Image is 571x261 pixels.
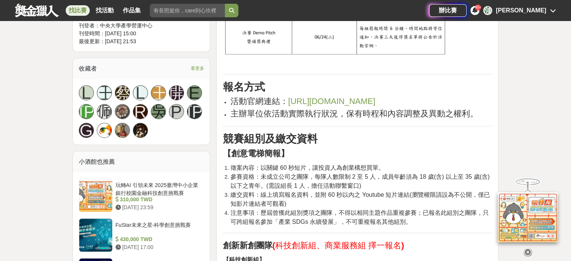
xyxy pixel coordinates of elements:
div: [DATE] 17:00 [116,243,201,251]
a: [PERSON_NAME] [187,104,202,119]
a: L [133,85,148,100]
a: 王 [151,85,166,100]
div: 最後更新： [DATE] 21:53 [79,38,204,45]
span: 徵案內容：以關鍵 60 秒短片，讓投資人為創業構想買單。 [230,164,384,171]
span: 主辦單位依活動實際執行狀況，保有時程和內容調整及異動之權利。 [230,109,478,118]
img: d2146d9a-e6f6-4337-9592-8cefde37ba6b.png [498,189,558,239]
div: 陳 [483,6,492,15]
strong: 報名方式 [223,81,265,93]
img: Avatar [115,104,130,119]
a: [PERSON_NAME] [79,104,94,119]
a: 蔡 [115,85,130,100]
a: 佩 [97,104,112,119]
span: 注意事項：歷屆曾獲此組別獎項之團隊，不得以相同主題作品重複參賽；已報名此組別之團隊，只可跨組報名參加「產業 SDGs 永續發展」，不可重複報名其他組別。 [230,210,488,225]
a: P [169,104,184,119]
img: Avatar [97,123,111,137]
div: 玩轉AI 引領未來 2025臺灣中小企業銀行校園金融科技創意挑戰賽 [116,181,201,196]
div: FuStar未來之星-科學創意挑戰賽 [116,221,201,235]
strong: ( [272,241,275,250]
span: 看更多 [190,64,204,72]
span: 參賽資格：未成立公司之團隊，每隊人數限制 2 至 5 人，成員年齡須為 18 歲(含) 以上至 35 歲(含)以下之青年。(需設組長 1 人，擔任活動聯繫窗口) [230,173,490,189]
a: 吳 [151,104,166,119]
a: Avatar [115,123,130,138]
div: [PERSON_NAME] [496,6,546,15]
a: R [133,104,148,119]
a: 找活動 [93,5,117,16]
span: 繳交資料：線上填寫報名資料，並附 60 秒以內之 Youtube 短片連結(瀏覽權限請設為不公開，僅已知影片連結者可觀看) [230,192,490,207]
a: FuStar未來之星-科學創意挑戰賽 430,000 TWD [DATE] 17:00 [79,218,204,252]
a: G [79,123,94,138]
a: Avatar [133,123,148,138]
a: Avatar [97,123,112,138]
span: 40+ [475,5,481,9]
span: 收藏者 [79,65,97,72]
a: 作品集 [120,5,144,16]
a: 王 [97,85,112,100]
strong: 【創意電梯簡報】 [223,149,289,158]
a: [URL][DOMAIN_NAME] [288,99,375,105]
span: 活動官網連結： [230,97,288,106]
a: E [187,85,202,100]
img: Avatar [115,123,130,137]
div: 310,000 TWD [116,196,201,204]
img: Avatar [133,123,148,137]
div: 小酒館也推薦 [73,151,210,172]
strong: ) [401,241,404,250]
input: 有長照挺你，care到心坎裡！青春出手，拍出照顧 影音徵件活動 [150,4,225,17]
a: 找比賽 [66,5,90,16]
strong: 競賽組別及繳交資料 [223,133,317,145]
div: [DATE] 23:59 [116,204,201,211]
span: [URL][DOMAIN_NAME] [288,97,375,106]
div: 刊登時間： [DATE] 15:00 [79,30,204,38]
strong: 創新新創團隊 [223,241,272,250]
a: 玩轉AI 引領未來 2025臺灣中小企業銀行校園金融科技創意挑戰賽 310,000 TWD [DATE] 23:59 [79,178,204,212]
a: 開 [169,85,184,100]
div: 刊登者： 中央大學產學營運中心 [79,22,204,30]
a: L [79,85,94,100]
a: 辦比賽 [429,4,467,17]
div: 430,000 TWD [116,235,201,243]
span: 科技創新組、商業服務組 擇一報名 [272,241,404,250]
